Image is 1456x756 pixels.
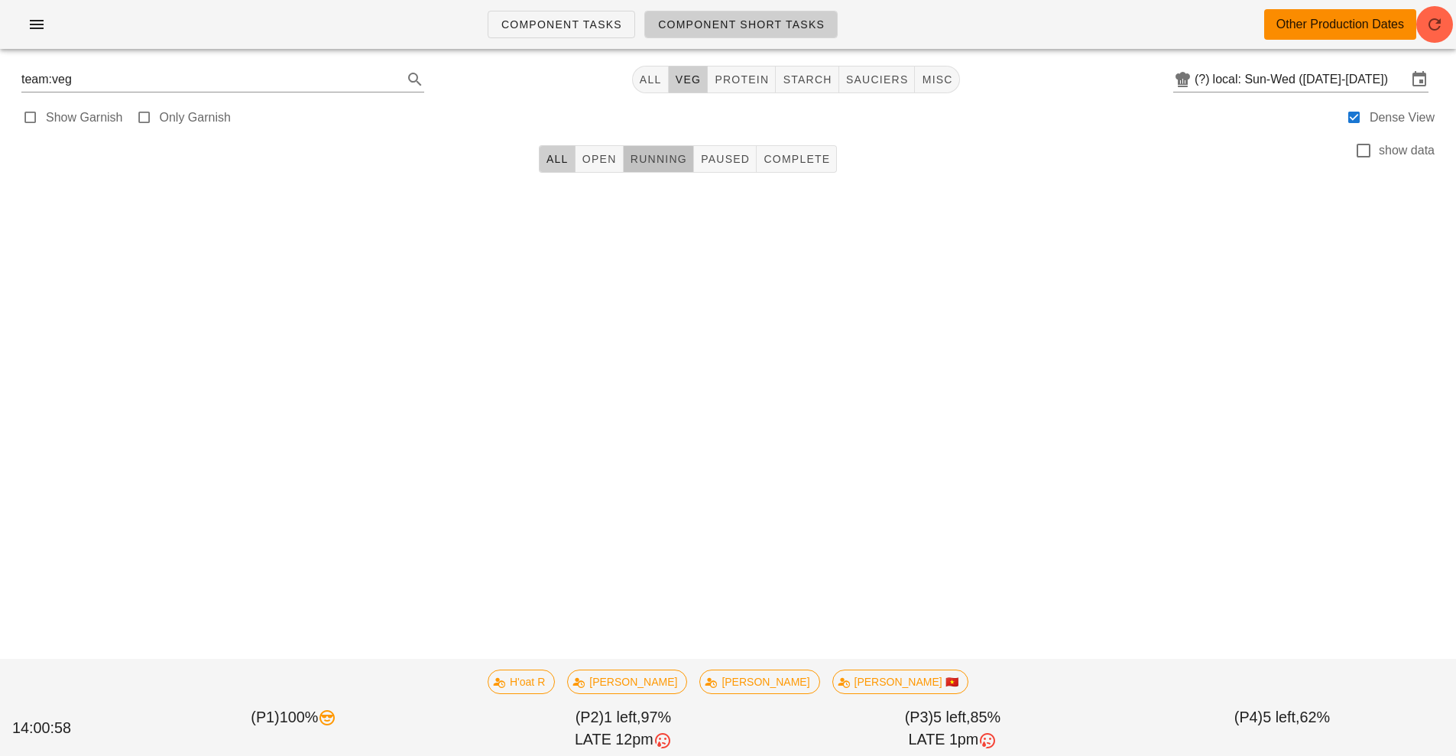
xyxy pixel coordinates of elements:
[160,110,231,125] label: Only Garnish
[46,110,123,125] label: Show Garnish
[1276,15,1404,34] div: Other Production Dates
[1195,72,1213,87] div: (?)
[1379,143,1435,158] label: show data
[757,145,837,173] button: Complete
[669,66,709,93] button: veg
[501,18,622,31] span: Component Tasks
[776,66,838,93] button: starch
[639,73,662,86] span: All
[714,73,769,86] span: protein
[1370,110,1435,125] label: Dense View
[700,153,750,165] span: Paused
[630,153,687,165] span: Running
[576,145,624,173] button: Open
[546,153,569,165] span: All
[632,66,669,93] button: All
[582,153,617,165] span: Open
[782,73,832,86] span: starch
[644,11,838,38] a: Component Short Tasks
[675,73,702,86] span: veg
[624,145,694,173] button: Running
[488,11,635,38] a: Component Tasks
[539,145,576,173] button: All
[694,145,757,173] button: Paused
[839,66,916,93] button: sauciers
[915,66,959,93] button: misc
[763,153,830,165] span: Complete
[921,73,952,86] span: misc
[708,66,776,93] button: protein
[845,73,909,86] span: sauciers
[657,18,825,31] span: Component Short Tasks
